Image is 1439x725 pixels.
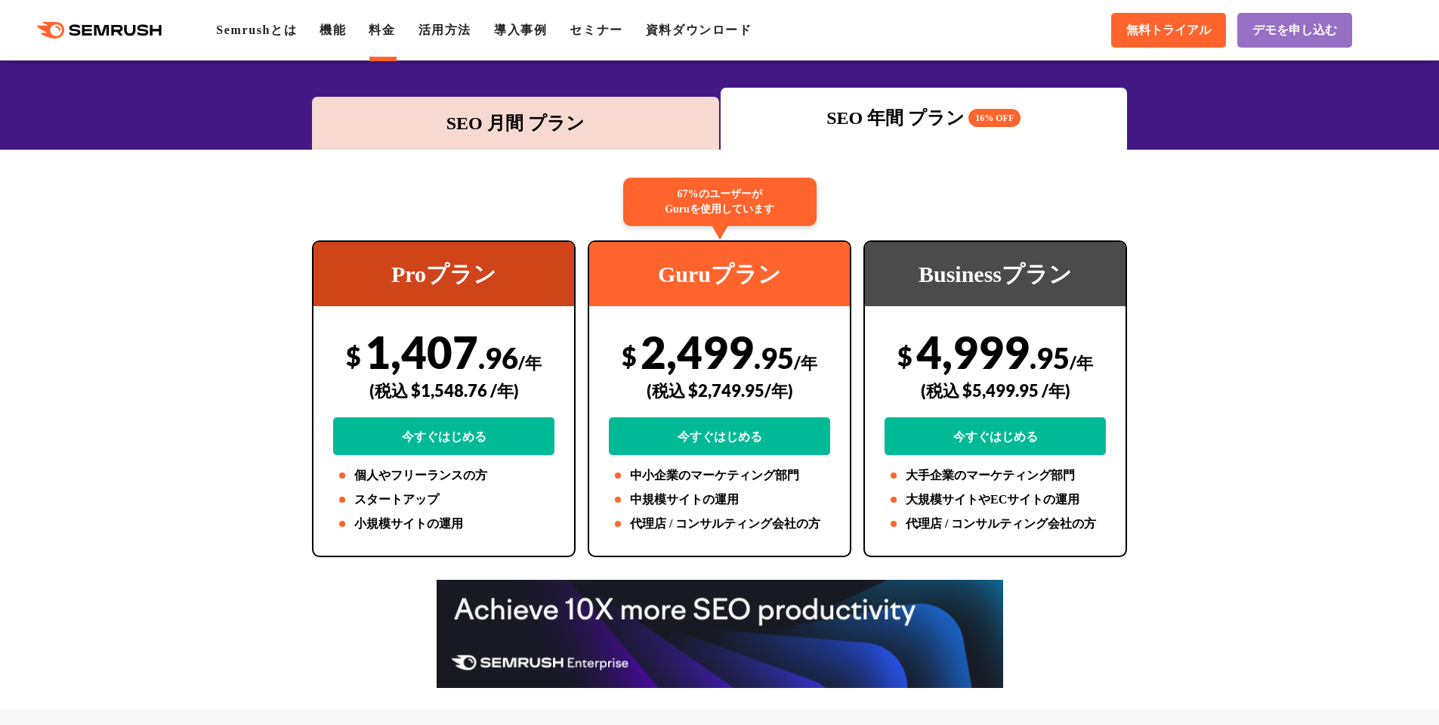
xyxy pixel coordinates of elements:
[609,325,830,455] div: 2,499
[1252,23,1337,39] span: デモを申し込む
[333,466,554,485] li: 個人やフリーランスの方
[623,178,817,226] div: 67%のユーザーが Guruを使用しています
[609,466,830,485] li: 中小企業のマーケティング部門
[865,242,1126,306] div: Businessプラン
[609,491,830,509] li: 中規模サイトの運用
[646,23,752,36] a: 資料ダウンロード
[885,515,1106,533] li: 代理店 / コンサルティング会社の方
[494,23,547,36] a: 導入事例
[333,364,554,417] div: (税込 $1,548.76 /年)
[320,23,346,36] a: 機能
[968,109,1021,127] span: 16% OFF
[885,364,1106,417] div: (税込 $5,499.95 /年)
[1070,352,1093,373] span: /年
[885,417,1106,455] a: 今すぐはじめる
[609,364,830,417] div: (税込 $2,749.95/年)
[478,340,518,375] span: .96
[609,417,830,455] a: 今すぐはじめる
[1237,13,1352,48] a: デモを申し込む
[333,417,554,455] a: 今すぐはじめる
[589,242,850,306] div: Guruプラン
[333,491,554,509] li: スタートアップ
[320,110,712,137] div: SEO 月間 プラン
[570,23,622,36] a: セミナー
[897,340,912,371] span: $
[518,352,542,373] span: /年
[885,325,1106,455] div: 4,999
[754,340,794,375] span: .95
[418,23,471,36] a: 活用方法
[1111,13,1226,48] a: 無料トライアル
[794,352,817,373] span: /年
[333,515,554,533] li: 小規模サイトの運用
[1030,340,1070,375] span: .95
[313,242,574,306] div: Proプラン
[609,515,830,533] li: 代理店 / コンサルティング会社の方
[346,340,361,371] span: $
[885,466,1106,485] li: 大手企業のマーケティング部門
[333,325,554,455] div: 1,407
[216,23,297,36] a: Semrushとは
[369,23,395,36] a: 料金
[885,491,1106,509] li: 大規模サイトやECサイトの運用
[622,340,637,371] span: $
[728,104,1120,132] div: SEO 年間 プラン
[1126,23,1211,39] span: 無料トライアル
